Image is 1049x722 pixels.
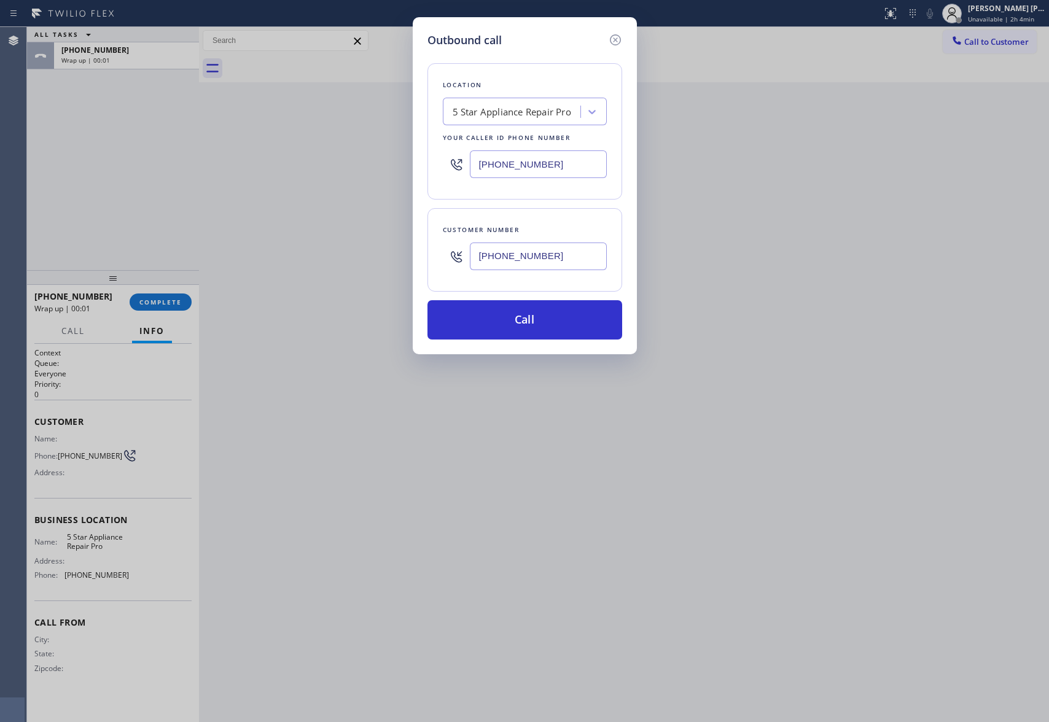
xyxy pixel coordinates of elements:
[443,79,607,91] div: Location
[427,32,502,49] h5: Outbound call
[427,300,622,340] button: Call
[443,131,607,144] div: Your caller id phone number
[470,150,607,178] input: (123) 456-7890
[443,223,607,236] div: Customer number
[470,243,607,270] input: (123) 456-7890
[453,105,571,119] div: 5 Star Appliance Repair Pro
